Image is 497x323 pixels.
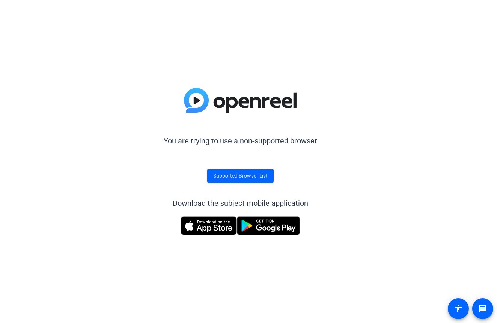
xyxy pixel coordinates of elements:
img: Get it on Google Play [237,216,300,235]
p: You are trying to use a non-supported browser [164,135,317,146]
span: Supported Browser List [213,172,268,180]
div: Download the subject mobile application [173,198,308,209]
mat-icon: accessibility [454,304,463,313]
img: blue-gradient.svg [184,88,297,113]
a: Supported Browser List [207,169,274,183]
img: Download on the App Store [181,216,237,235]
mat-icon: message [478,304,487,313]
